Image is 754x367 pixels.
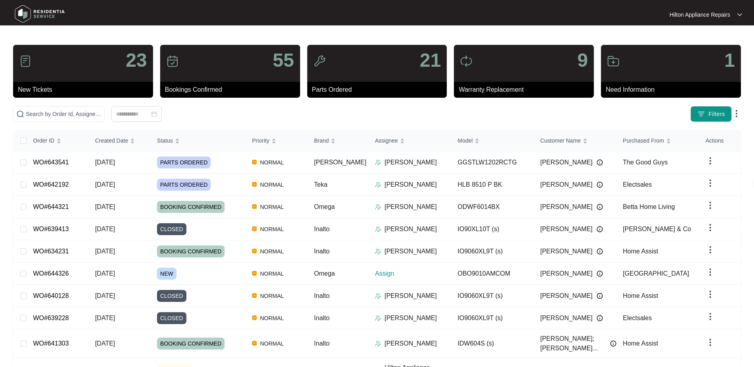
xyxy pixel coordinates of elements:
[375,136,398,145] span: Assignee
[312,85,447,95] p: Parts Ordered
[95,315,115,321] span: [DATE]
[157,223,186,235] span: CLOSED
[706,178,715,188] img: dropdown arrow
[732,109,741,118] img: dropdown arrow
[257,291,287,301] span: NORMAL
[157,268,176,280] span: NEW
[384,339,437,348] p: [PERSON_NAME]
[375,269,451,278] p: Assign
[451,263,534,285] td: OBO9010AMCOM
[459,85,594,95] p: Warranty Replacement
[95,181,115,188] span: [DATE]
[18,85,153,95] p: New Tickets
[95,226,115,232] span: [DATE]
[375,159,381,166] img: Assigner Icon
[623,270,689,277] span: [GEOGRAPHIC_DATA]
[451,218,534,240] td: IO90XL10T (s)
[33,181,69,188] a: WO#642192
[314,159,366,166] span: [PERSON_NAME]
[368,130,451,151] th: Assignee
[95,248,115,255] span: [DATE]
[540,313,593,323] span: [PERSON_NAME]
[597,270,603,277] img: Info icon
[26,110,101,118] input: Search by Order Id, Assignee Name, Customer Name, Brand and Model
[157,179,211,191] span: PARTS ORDERED
[384,180,437,189] p: [PERSON_NAME]
[451,196,534,218] td: ODWF6014BX
[95,203,115,210] span: [DATE]
[313,55,326,68] img: icon
[540,269,593,278] span: [PERSON_NAME]
[706,312,715,321] img: dropdown arrow
[33,292,69,299] a: WO#640128
[451,130,534,151] th: Model
[33,136,54,145] span: Order ID
[623,340,658,347] span: Home Assist
[706,156,715,166] img: dropdown arrow
[540,180,593,189] span: [PERSON_NAME]
[95,270,115,277] span: [DATE]
[699,130,740,151] th: Actions
[33,340,69,347] a: WO#641303
[257,313,287,323] span: NORMAL
[706,223,715,232] img: dropdown arrow
[33,203,69,210] a: WO#644321
[314,136,329,145] span: Brand
[597,315,603,321] img: Info icon
[33,226,69,232] a: WO#639413
[540,202,593,212] span: [PERSON_NAME]
[534,130,616,151] th: Customer Name
[623,136,664,145] span: Purchased From
[314,181,328,188] span: Teka
[252,315,257,320] img: Vercel Logo
[384,313,437,323] p: [PERSON_NAME]
[33,315,69,321] a: WO#639228
[252,293,257,298] img: Vercel Logo
[33,248,69,255] a: WO#634231
[257,202,287,212] span: NORMAL
[607,55,620,68] img: icon
[623,248,658,255] span: Home Assist
[724,51,735,70] p: 1
[314,226,330,232] span: Inalto
[252,271,257,276] img: Vercel Logo
[706,338,715,347] img: dropdown arrow
[540,158,593,167] span: [PERSON_NAME]
[540,291,593,301] span: [PERSON_NAME]
[384,202,437,212] p: [PERSON_NAME]
[308,130,368,151] th: Brand
[540,136,581,145] span: Customer Name
[314,248,330,255] span: Inalto
[314,340,330,347] span: Inalto
[314,270,335,277] span: Omega
[384,291,437,301] p: [PERSON_NAME]
[151,130,246,151] th: Status
[257,158,287,167] span: NORMAL
[623,226,691,232] span: [PERSON_NAME] & Co
[252,160,257,164] img: Vercel Logo
[597,248,603,255] img: Info icon
[623,159,668,166] span: The Good Guys
[623,292,658,299] span: Home Assist
[89,130,151,151] th: Created Date
[314,315,330,321] span: Inalto
[669,11,730,19] p: Hilton Appliance Repairs
[384,224,437,234] p: [PERSON_NAME]
[157,201,225,213] span: BOOKING CONFIRMED
[606,85,741,95] p: Need Information
[95,292,115,299] span: [DATE]
[375,182,381,188] img: Assigner Icon
[616,130,699,151] th: Purchased From
[460,55,473,68] img: icon
[257,224,287,234] span: NORMAL
[451,240,534,263] td: IO9060XL9T (s)
[252,249,257,253] img: Vercel Logo
[165,85,300,95] p: Bookings Confirmed
[597,159,603,166] img: Info icon
[246,130,308,151] th: Priority
[252,136,269,145] span: Priority
[610,340,616,347] img: Info icon
[706,201,715,210] img: dropdown arrow
[375,315,381,321] img: Assigner Icon
[577,51,588,70] p: 9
